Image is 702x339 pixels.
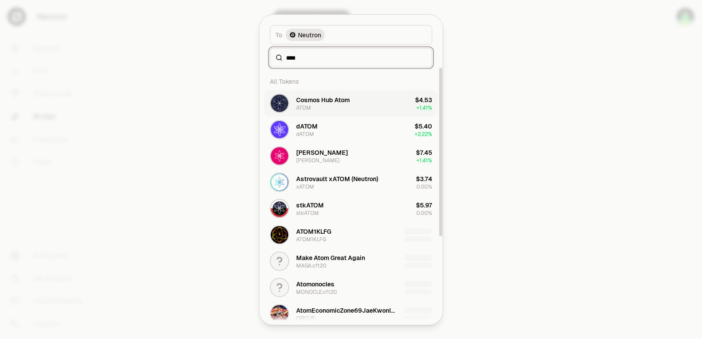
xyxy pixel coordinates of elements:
img: Neutron Logo [290,32,295,37]
button: CIRCUS LogoAtomEconomicZone69JaeKwonInuCIRCUS [265,300,437,327]
div: $5.40 [415,121,432,130]
img: stkATOM Logo [271,200,288,217]
button: AtomonoclesMONOCLE.cft20 [265,274,437,300]
span: + 1.41% [416,104,432,111]
img: dATOM Logo [271,121,288,138]
span: Neutron [298,30,321,39]
div: ATOM1KLFG [296,227,331,236]
div: $3.74 [416,174,432,183]
button: Make Atom Great AgainMAGA.cft20 [265,248,437,274]
div: $4.53 [415,95,432,104]
img: CIRCUS Logo [271,305,288,322]
span: + 1.41% [416,157,432,164]
button: ATOM1KLFG LogoATOM1KLFGATOM1KLFG [265,221,437,248]
img: ATOM Logo [271,94,288,112]
div: dATOM [296,130,314,137]
span: 0.00% [416,183,432,190]
span: 0.00% [416,209,432,216]
button: stATOM Logo[PERSON_NAME][PERSON_NAME]$7.45+1.41% [265,143,437,169]
button: dATOM LogodATOMdATOM$5.40+2.22% [265,116,437,143]
div: [PERSON_NAME] [296,157,340,164]
div: xATOM [296,183,314,190]
div: stkATOM [296,200,324,209]
button: stkATOM LogostkATOMstkATOM$5.970.00% [265,195,437,221]
img: ATOM1KLFG Logo [271,226,288,243]
div: ATOM1KLFG [296,236,326,243]
div: ATOM [296,104,311,111]
img: stATOM Logo [271,147,288,164]
button: ATOM LogoCosmos Hub AtomATOM$4.53+1.41% [265,90,437,116]
div: stkATOM [296,209,319,216]
div: Astrovault xATOM (Neutron) [296,174,378,183]
div: dATOM [296,121,318,130]
div: Atomonocles [296,279,334,288]
button: xATOM LogoAstrovault xATOM (Neutron)xATOM$3.740.00% [265,169,437,195]
span: To [276,30,282,39]
div: All Tokens [265,72,437,90]
div: MONOCLE.cft20 [296,288,337,295]
div: $7.45 [416,148,432,157]
div: $5.97 [416,200,432,209]
div: Cosmos Hub Atom [296,95,350,104]
div: [PERSON_NAME] [296,148,348,157]
div: MAGA.cft20 [296,262,326,269]
img: xATOM Logo [271,173,288,191]
div: CIRCUS [296,314,315,321]
div: AtomEconomicZone69JaeKwonInu [296,306,397,314]
div: Make Atom Great Again [296,253,365,262]
span: + 2.22% [415,130,432,137]
button: ToNeutron LogoNeutron [270,25,432,44]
